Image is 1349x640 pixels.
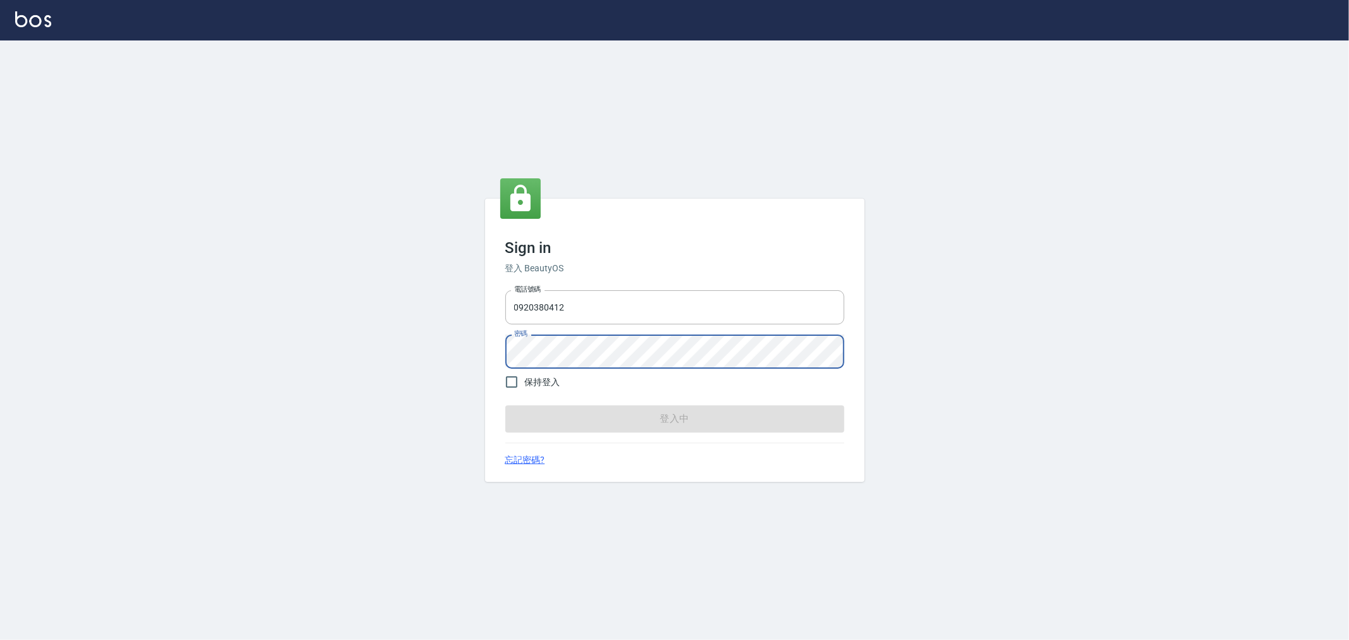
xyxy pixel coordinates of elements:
img: Logo [15,11,51,27]
label: 密碼 [514,329,527,338]
label: 電話號碼 [514,285,541,294]
h3: Sign in [505,239,844,257]
h6: 登入 BeautyOS [505,262,844,275]
span: 保持登入 [525,376,560,389]
a: 忘記密碼? [505,453,545,467]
